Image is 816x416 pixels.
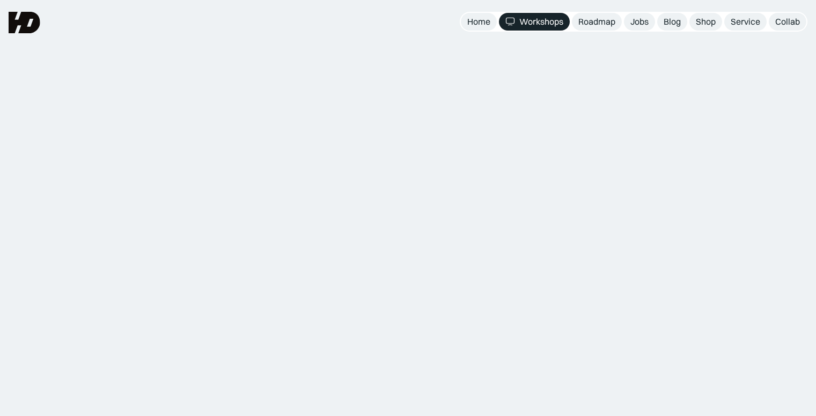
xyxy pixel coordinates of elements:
div: Jobs [630,16,649,27]
a: Blog [657,13,687,31]
div: Blog [664,16,681,27]
a: Home [461,13,497,31]
div: Shop [696,16,716,27]
p: Diyah [530,152,552,162]
a: Roadmap [572,13,622,31]
div: Service [731,16,760,27]
div: Roadmap [578,16,615,27]
a: Service [724,13,767,31]
div: Home [467,16,490,27]
a: Workshops [499,13,570,31]
div: Workshops [519,16,563,27]
div: Collab [775,16,800,27]
a: Shop [689,13,722,31]
span: UIUX [481,77,576,128]
a: Jobs [624,13,655,31]
a: Collab [769,13,806,31]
